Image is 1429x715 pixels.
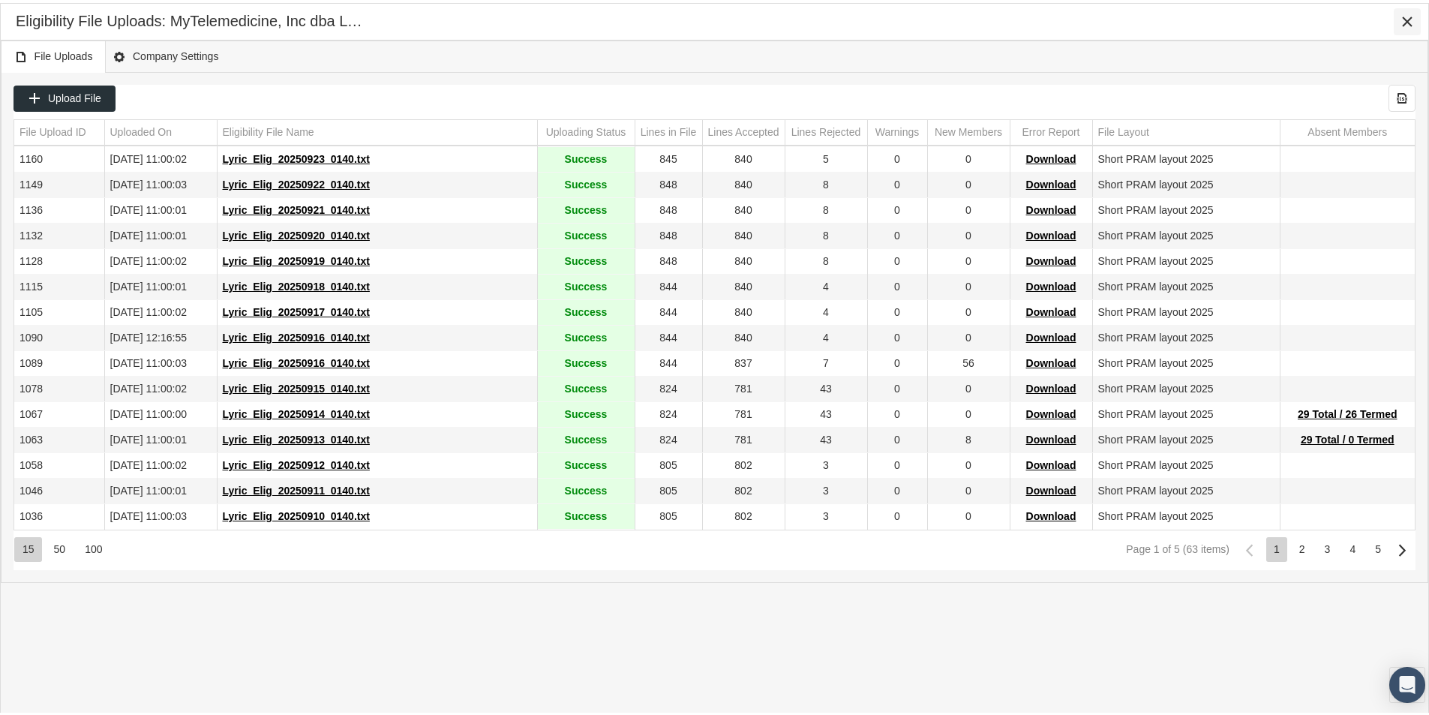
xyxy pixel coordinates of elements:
td: 781 [702,425,785,450]
td: 837 [702,348,785,374]
td: Short PRAM layout 2025 [1092,399,1280,425]
td: Short PRAM layout 2025 [1092,246,1280,272]
td: 1105 [14,297,104,323]
td: Column Uploaded On [104,117,217,143]
span: Lyric_Elig_20250922_0140.txt [223,176,370,188]
td: 0 [927,221,1010,246]
td: 1063 [14,425,104,450]
span: Lyric_Elig_20250912_0140.txt [223,456,370,468]
td: 0 [867,425,927,450]
td: 0 [927,476,1010,501]
span: 29 Total / 0 Termed [1301,431,1394,443]
div: Page Navigation [14,527,1415,567]
td: 1132 [14,221,104,246]
div: Uploaded On [110,122,173,137]
div: File Upload ID [20,122,86,137]
div: Items per page: 50 [46,534,74,559]
td: Success [537,501,635,527]
td: Short PRAM layout 2025 [1092,272,1280,297]
span: Lyric_Elig_20250911_0140.txt [223,482,370,494]
td: 840 [702,272,785,297]
div: File Layout [1098,122,1149,137]
span: Download [1026,507,1076,519]
td: 0 [867,297,927,323]
span: Download [1026,278,1076,290]
td: 0 [867,501,927,527]
td: 844 [635,323,702,348]
span: Lyric_Elig_20250915_0140.txt [223,380,370,392]
td: Short PRAM layout 2025 [1092,195,1280,221]
div: Page 4 [1342,534,1363,559]
td: [DATE] 11:00:01 [104,425,217,450]
td: Short PRAM layout 2025 [1092,297,1280,323]
td: 1136 [14,195,104,221]
td: 840 [702,195,785,221]
td: Success [537,246,635,272]
td: 844 [635,348,702,374]
td: 848 [635,246,702,272]
td: 0 [867,170,927,195]
td: 848 [635,170,702,195]
td: [DATE] 11:00:01 [104,195,217,221]
div: Lines Accepted [708,122,779,137]
td: 0 [867,450,927,476]
td: Column Warnings [867,117,927,143]
td: 840 [702,323,785,348]
td: 8 [785,221,867,246]
td: 0 [927,374,1010,399]
td: 781 [702,374,785,399]
td: 848 [635,195,702,221]
span: Lyric_Elig_20250920_0140.txt [223,227,370,239]
div: Absent Members [1307,122,1387,137]
span: Lyric_Elig_20250916_0140.txt [223,354,370,366]
td: 0 [927,450,1010,476]
td: Column New Members [927,117,1010,143]
td: Short PRAM layout 2025 [1092,170,1280,195]
div: Eligibility File Name [223,122,314,137]
td: 824 [635,399,702,425]
td: 0 [867,272,927,297]
td: [DATE] 11:00:02 [104,450,217,476]
span: 29 Total / 26 Termed [1298,405,1397,417]
span: Download [1026,329,1076,341]
span: Lyric_Elig_20250910_0140.txt [223,507,370,519]
td: Success [537,425,635,450]
td: 0 [927,272,1010,297]
td: 0 [927,297,1010,323]
td: 4 [785,272,867,297]
td: [DATE] 11:00:02 [104,374,217,399]
td: Column File Layout [1092,117,1280,143]
td: 0 [927,195,1010,221]
td: 8 [785,195,867,221]
td: 1078 [14,374,104,399]
td: Short PRAM layout 2025 [1092,450,1280,476]
td: 3 [785,476,867,501]
td: Short PRAM layout 2025 [1092,425,1280,450]
span: Lyric_Elig_20250916_0140.txt [223,329,370,341]
td: 0 [927,501,1010,527]
div: Open Intercom Messenger [1389,664,1425,700]
div: Lines Rejected [791,122,861,137]
td: 7 [785,348,867,374]
td: 0 [867,144,927,170]
span: Lyric_Elig_20250914_0140.txt [223,405,370,417]
td: 8 [927,425,1010,450]
td: 802 [702,450,785,476]
td: 824 [635,374,702,399]
td: Short PRAM layout 2025 [1092,144,1280,170]
span: Download [1026,303,1076,315]
span: Lyric_Elig_20250913_0140.txt [223,431,370,443]
span: Download [1026,227,1076,239]
td: Column Eligibility File Name [217,117,537,143]
td: 840 [702,170,785,195]
td: 1036 [14,501,104,527]
td: 0 [867,221,927,246]
span: Download [1026,150,1076,162]
span: File Uploads [14,44,93,63]
td: 805 [635,476,702,501]
td: [DATE] 11:00:02 [104,144,217,170]
td: 802 [702,476,785,501]
td: 840 [702,246,785,272]
span: Lyric_Elig_20250919_0140.txt [223,252,370,264]
td: 1046 [14,476,104,501]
